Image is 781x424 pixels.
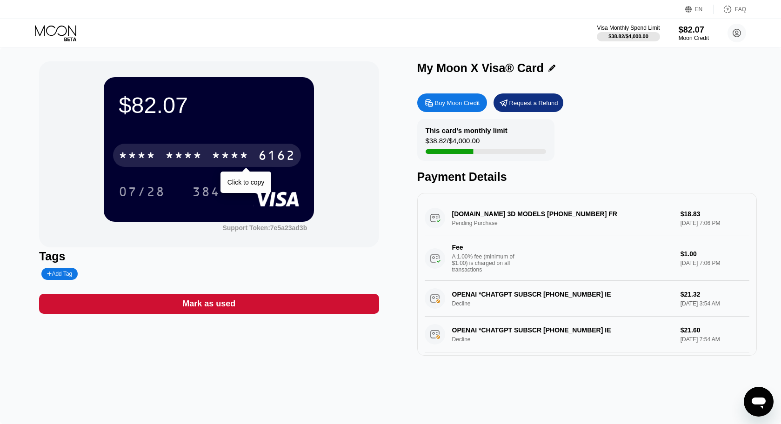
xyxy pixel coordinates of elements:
[679,25,709,35] div: $82.07
[494,93,563,112] div: Request a Refund
[417,170,757,184] div: Payment Details
[112,180,172,203] div: 07/28
[435,99,480,107] div: Buy Moon Credit
[597,25,660,41] div: Visa Monthly Spend Limit$38.82/$4,000.00
[258,149,295,164] div: 6162
[222,224,307,232] div: Support Token: 7e5a23ad3b
[417,61,544,75] div: My Moon X Visa® Card
[681,260,749,266] div: [DATE] 7:06 PM
[41,268,78,280] div: Add Tag
[222,224,307,232] div: Support Token:7e5a23ad3b
[39,294,379,314] div: Mark as used
[735,6,746,13] div: FAQ
[685,5,714,14] div: EN
[227,179,264,186] div: Click to copy
[452,253,522,273] div: A 1.00% fee (minimum of $1.00) is charged on all transactions
[695,6,703,13] div: EN
[679,25,709,41] div: $82.07Moon Credit
[744,387,774,417] iframe: Az üzenetküldési ablak megnyitására szolgáló gomb
[425,236,750,281] div: FeeA 1.00% fee (minimum of $1.00) is charged on all transactions$1.00[DATE] 7:06 PM
[182,298,235,309] div: Mark as used
[47,271,72,277] div: Add Tag
[39,250,379,263] div: Tags
[714,5,746,14] div: FAQ
[119,92,299,118] div: $82.07
[509,99,558,107] div: Request a Refund
[681,250,749,258] div: $1.00
[426,126,507,134] div: This card’s monthly limit
[452,244,517,251] div: Fee
[185,180,227,203] div: 384
[192,185,220,200] div: 384
[119,185,165,200] div: 07/28
[417,93,487,112] div: Buy Moon Credit
[608,33,648,39] div: $38.82 / $4,000.00
[597,25,660,31] div: Visa Monthly Spend Limit
[426,137,480,149] div: $38.82 / $4,000.00
[679,35,709,41] div: Moon Credit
